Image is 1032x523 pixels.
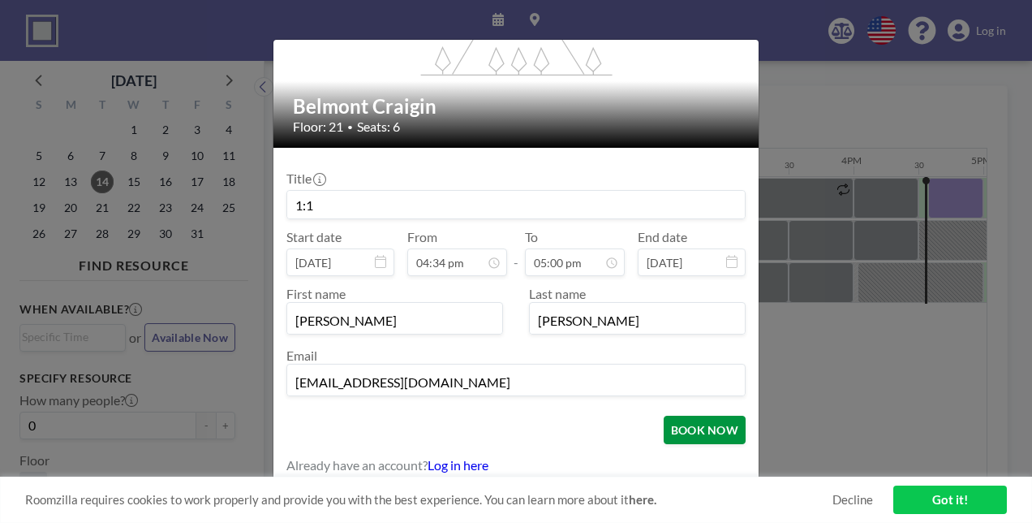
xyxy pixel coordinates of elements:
span: Roomzilla requires cookies to work properly and provide you with the best experience. You can lea... [25,492,832,508]
a: Log in here [428,457,488,473]
a: Decline [832,492,873,508]
label: End date [638,229,687,245]
span: Floor: 21 [293,119,343,135]
span: Seats: 6 [357,119,400,135]
input: Last name [530,306,745,334]
input: Guest reservation [287,191,745,218]
span: Already have an account? [286,457,428,473]
label: Start date [286,229,342,245]
label: To [525,229,538,245]
input: First name [287,306,502,334]
button: BOOK NOW [664,416,746,444]
span: - [514,235,518,270]
label: First name [286,286,346,301]
input: Email [287,368,745,395]
label: Email [286,348,317,363]
h2: Belmont Craigin [293,94,741,119]
span: • [347,121,353,133]
a: Got it! [893,486,1007,514]
label: Title [286,171,325,187]
label: From [407,229,437,245]
a: here. [629,492,656,507]
label: Last name [529,286,586,301]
